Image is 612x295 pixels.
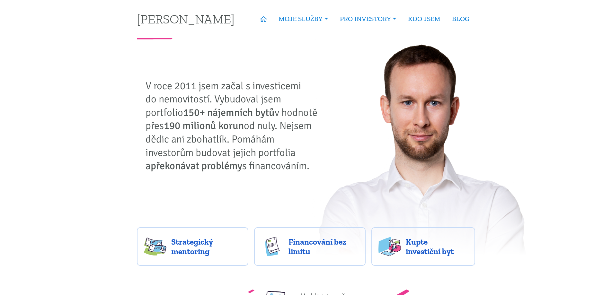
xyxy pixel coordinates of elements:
a: [PERSON_NAME] [137,13,235,25]
a: Kupte investiční byt [371,227,475,266]
a: PRO INVESTORY [334,12,402,26]
a: MOJE SLUŽBY [273,12,334,26]
a: Strategický mentoring [137,227,248,266]
a: Financování bez limitu [254,227,366,266]
img: strategy [144,237,166,256]
a: KDO JSEM [402,12,446,26]
strong: 150+ nájemních bytů [183,106,275,119]
img: finance [261,237,284,256]
img: flats [378,237,401,256]
strong: překonávat problémy [151,160,242,172]
strong: 190 milionů korun [164,119,244,132]
span: Kupte investiční byt [406,237,468,256]
span: Strategický mentoring [171,237,241,256]
a: BLOG [446,12,475,26]
span: Financování bez limitu [288,237,359,256]
p: V roce 2011 jsem začal s investicemi do nemovitostí. Vybudoval jsem portfolio v hodnotě přes od n... [146,79,322,173]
